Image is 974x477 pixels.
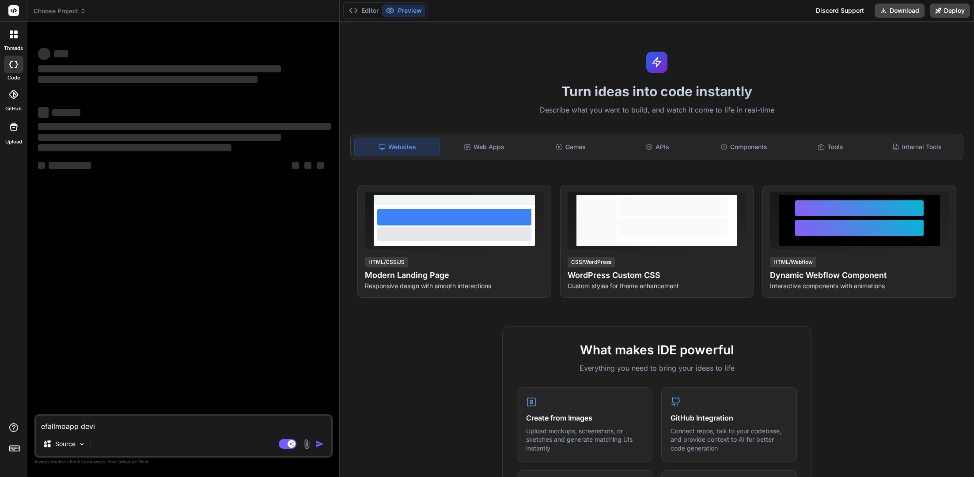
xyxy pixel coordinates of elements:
[49,162,91,169] span: ‌
[55,439,76,448] p: Source
[345,4,382,17] button: Editor
[788,138,873,156] div: Tools
[345,105,969,116] p: Describe what you want to build, and watch it come to life in real-time
[38,48,50,60] span: ‌
[526,413,643,423] h4: Create from Images
[34,7,86,15] span: Choose Project
[34,458,333,466] p: Always double-check its answers. Your in Bind
[54,50,68,57] span: ‌
[5,138,22,146] label: Upload
[875,4,925,18] button: Download
[671,413,788,423] h4: GitHub Integration
[365,269,544,282] h4: Modern Landing Page
[671,427,788,453] p: Connect repos, talk to your codebase, and provide context to AI for better code generation
[52,109,80,116] span: ‌
[528,138,613,156] div: Games
[345,83,969,99] h1: Turn ideas into code instantly
[615,138,700,156] div: APIs
[5,105,22,113] label: GitHub
[701,138,786,156] div: Components
[118,459,134,464] span: privacy
[811,4,869,18] div: Discord Support
[4,45,23,52] label: threads
[38,134,281,141] span: ‌
[78,440,86,448] img: Pick Models
[568,269,747,282] h4: WordPress Custom CSS
[875,138,959,156] div: Internal Tools
[770,257,816,267] div: HTML/Webflow
[36,416,331,432] textarea: efallmoapp devi
[517,341,797,359] h2: What makes IDE powerful
[770,282,949,290] p: Interactive components with animations
[38,123,331,130] span: ‌
[568,257,615,267] div: CSS/WordPress
[304,162,311,169] span: ‌
[38,107,49,118] span: ‌
[292,162,299,169] span: ‌
[930,4,970,18] button: Deploy
[317,162,324,169] span: ‌
[302,439,312,449] img: attachment
[526,427,643,453] p: Upload mockups, screenshots, or sketches and generate matching UIs instantly
[382,4,425,17] button: Preview
[365,282,544,290] p: Responsive design with smooth interactions
[770,269,949,282] h4: Dynamic Webflow Component
[38,76,258,83] span: ‌
[365,257,408,267] div: HTML/CSS/JS
[38,162,45,169] span: ‌
[568,282,747,290] p: Custom styles for theme enhancement
[38,65,281,72] span: ‌
[315,439,324,448] img: icon
[442,138,527,156] div: Web Apps
[517,363,797,373] p: Everything you need to bring your ideas to life
[8,74,20,82] label: code
[354,138,440,156] div: Websites
[38,144,231,151] span: ‌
